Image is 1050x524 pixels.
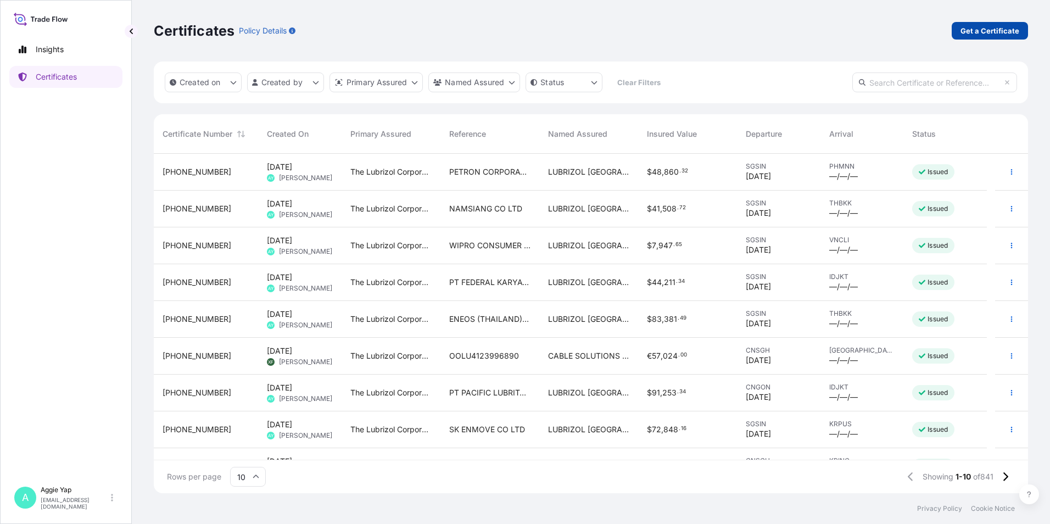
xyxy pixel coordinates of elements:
span: LUBRIZOL [GEOGRAPHIC_DATA] (PTE) LTD [548,203,629,214]
span: LUBRIZOL [GEOGRAPHIC_DATA] (PTE) LTD [548,166,629,177]
p: Policy Details [239,25,287,36]
span: CNGON [746,383,812,392]
span: . [677,390,679,394]
p: Created by [261,77,303,88]
p: Issued [928,278,948,287]
span: of 841 [973,471,993,482]
span: Insured Value [647,129,697,140]
span: CNSGH [746,346,812,355]
span: The Lubrizol Corporation [350,166,432,177]
span: $ [647,389,652,397]
span: [PERSON_NAME] [279,431,332,440]
span: [DATE] [746,428,771,439]
span: [DATE] [746,208,771,219]
span: [PERSON_NAME] [279,174,332,182]
span: AY [268,283,273,294]
p: Certificates [36,71,77,82]
span: 1-10 [956,471,971,482]
span: [PHONE_NUMBER] [163,387,231,398]
span: 83 [652,315,662,323]
span: The Lubrizol Corporation [350,424,432,435]
span: [DATE] [267,382,292,393]
span: Created On [267,129,309,140]
span: Primary Assured [350,129,411,140]
span: IDJKT [829,272,895,281]
p: Get a Certificate [960,25,1019,36]
span: [DATE] [746,281,771,292]
span: , [662,278,664,286]
span: —/—/— [829,208,858,219]
p: Issued [928,241,948,250]
span: 947 [658,242,673,249]
span: SGSIN [746,309,812,318]
span: LUBRIZOL [GEOGRAPHIC_DATA] (PTE) LTD [548,424,629,435]
span: $ [647,426,652,433]
span: [DATE] [267,272,292,283]
span: AY [268,246,273,257]
span: . [677,206,679,210]
span: AY [268,172,273,183]
span: . [679,169,681,173]
span: AY [268,209,273,220]
p: Issued [928,168,948,176]
p: Issued [928,425,948,434]
span: SGSIN [746,272,812,281]
span: PETRON CORPORATION [449,166,530,177]
span: . [676,280,678,283]
span: KRPUS [829,420,895,428]
span: [DATE] [267,198,292,209]
input: Search Certificate or Reference... [852,73,1017,92]
span: , [661,426,663,433]
span: PT FEDERAL KARYATAMA [449,277,530,288]
span: [DATE] [746,318,771,329]
span: The Lubrizol Corporation [350,314,432,325]
span: [PERSON_NAME] [279,210,332,219]
span: SGSIN [746,236,812,244]
button: distributor Filter options [329,73,423,92]
span: $ [647,315,652,323]
span: Showing [923,471,953,482]
span: 381 [664,315,677,323]
span: . [673,243,675,247]
span: CABLE SOLUTIONS PLC [548,350,629,361]
span: 7 [652,242,656,249]
p: [EMAIL_ADDRESS][DOMAIN_NAME] [41,497,109,510]
span: [PHONE_NUMBER] [163,203,231,214]
span: LUBRIZOL [GEOGRAPHIC_DATA] (PTE) LTD [548,277,629,288]
span: —/—/— [829,428,858,439]
p: Clear Filters [617,77,661,88]
span: KRINC [829,456,895,465]
span: 72 [652,426,661,433]
span: [DATE] [267,309,292,320]
span: [DATE] [267,419,292,430]
p: Issued [928,352,948,360]
span: SGSIN [746,199,812,208]
span: 848 [663,426,678,433]
span: XF [268,356,273,367]
span: AY [268,430,273,441]
p: Aggie Yap [41,486,109,494]
span: 72 [679,206,686,210]
span: LUBRIZOL [GEOGRAPHIC_DATA] (PTE) LTD [548,314,629,325]
span: A [22,492,29,503]
span: [DATE] [746,355,771,366]
span: . [679,427,680,431]
span: CNSGH [746,456,812,465]
span: [DATE] [746,392,771,403]
span: The Lubrizol Corporation [350,277,432,288]
button: Clear Filters [608,74,669,91]
span: WIPRO CONSUMER CARE [GEOGRAPHIC_DATA] [449,240,530,251]
span: The Lubrizol Corporation [350,240,432,251]
span: 32 [682,169,688,173]
span: AY [268,393,273,404]
span: [GEOGRAPHIC_DATA] [829,346,895,355]
span: IDJKT [829,383,895,392]
span: , [656,242,658,249]
span: —/—/— [829,318,858,329]
span: [DATE] [746,244,771,255]
span: 253 [662,389,677,397]
span: SK ENMOVE CO LTD [449,424,525,435]
span: 48 [652,168,662,176]
span: 211 [664,278,675,286]
p: Named Assured [445,77,504,88]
